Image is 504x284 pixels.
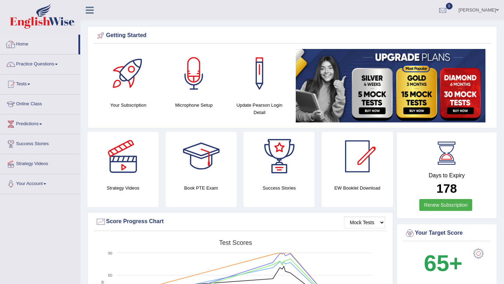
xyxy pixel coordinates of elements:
h4: Book PTE Exam [166,184,237,192]
div: Getting Started [96,30,489,41]
a: Your Account [0,174,80,192]
h4: Microphone Setup [164,101,223,109]
b: 178 [436,182,457,195]
a: Success Stories [0,134,80,152]
b: 65+ [424,250,462,276]
a: Predictions [0,114,80,132]
span: 0 [446,3,453,9]
h4: Update Pearson Login Detail [230,101,289,116]
img: small5.jpg [296,49,485,122]
a: Home [0,35,78,52]
h4: EW Booklet Download [322,184,393,192]
h4: Days to Expiry [405,172,489,179]
text: 90 [108,251,112,255]
h4: Your Subscription [99,101,157,109]
a: Renew Subscription [419,199,472,211]
a: Practice Questions [0,55,80,72]
a: Online Class [0,94,80,112]
tspan: Test scores [219,239,252,246]
div: Score Progress Chart [96,216,385,227]
a: Strategy Videos [0,154,80,172]
a: Tests [0,74,80,92]
h4: Strategy Videos [87,184,159,192]
h4: Success Stories [244,184,315,192]
div: Your Target Score [405,228,489,239]
text: 60 [108,273,112,277]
